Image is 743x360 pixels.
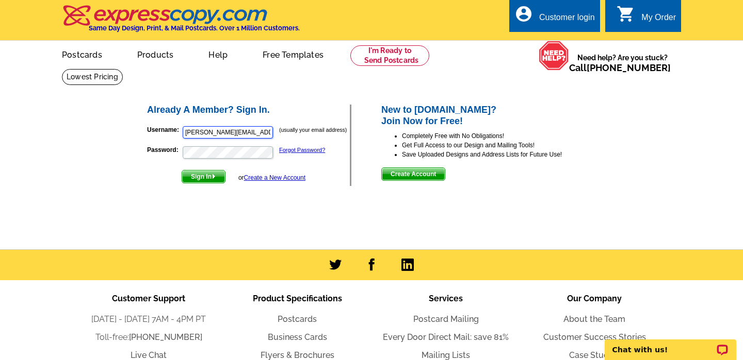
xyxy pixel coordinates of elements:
img: button-next-arrow-white.png [212,174,216,179]
li: Save Uploaded Designs and Address Lists for Future Use! [402,150,597,159]
span: Call [569,62,671,73]
a: shopping_cart My Order [617,11,676,24]
i: shopping_cart [617,5,635,23]
a: Postcards [278,314,317,324]
a: Business Cards [268,332,327,342]
h4: Same Day Design, Print, & Mail Postcards. Over 1 Million Customers. [89,24,300,32]
a: [PHONE_NUMBER] [587,62,671,73]
img: help [539,41,569,71]
span: Our Company [567,294,622,303]
a: Live Chat [131,350,167,360]
label: Username: [147,125,182,134]
a: Mailing Lists [422,350,470,360]
span: Need help? Are you stuck? [569,53,676,73]
small: (usually your email address) [279,127,347,133]
iframe: LiveChat chat widget [598,328,743,360]
a: Flyers & Brochures [261,350,334,360]
span: Product Specifications [253,294,342,303]
li: Get Full Access to our Design and Mailing Tools! [402,141,597,150]
i: account_circle [514,5,533,23]
a: Customer Success Stories [543,332,646,342]
h2: Already A Member? Sign In. [147,105,350,116]
a: Case Studies [569,350,620,360]
a: Forgot Password? [279,147,325,153]
a: Help [192,42,244,66]
li: Completely Free with No Obligations! [402,131,597,141]
div: Customer login [539,13,595,27]
span: Sign In [182,170,225,183]
h2: New to [DOMAIN_NAME]? Join Now for Free! [381,105,597,127]
a: Same Day Design, Print, & Mail Postcards. Over 1 Million Customers. [62,12,300,32]
a: Create a New Account [244,174,305,181]
li: Toll-free: [74,331,223,344]
button: Create Account [381,167,445,181]
a: account_circle Customer login [514,11,595,24]
span: Customer Support [112,294,185,303]
a: About the Team [563,314,625,324]
div: or [238,173,305,182]
a: Free Templates [246,42,340,66]
span: Services [429,294,463,303]
span: Create Account [382,168,445,180]
a: Products [121,42,190,66]
div: My Order [641,13,676,27]
button: Sign In [182,170,225,183]
a: Postcards [45,42,119,66]
li: [DATE] - [DATE] 7AM - 4PM PT [74,313,223,325]
a: Every Door Direct Mail: save 81% [383,332,509,342]
a: Postcard Mailing [413,314,479,324]
label: Password: [147,145,182,155]
a: [PHONE_NUMBER] [129,332,202,342]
